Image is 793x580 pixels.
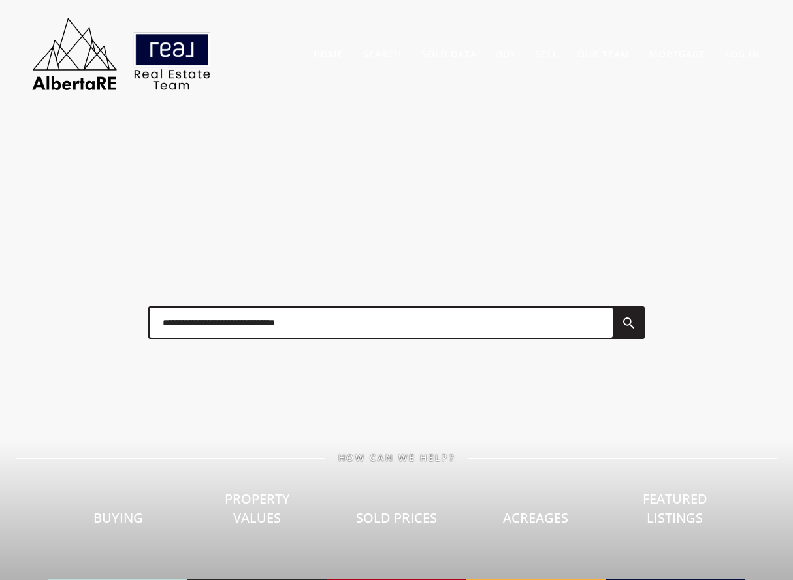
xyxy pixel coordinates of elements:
[93,509,143,526] span: Buying
[24,13,219,95] img: AlbertaRE Real Estate Team | Real Broker
[725,48,760,60] a: Log In
[187,444,327,580] a: Property Values
[327,463,466,580] a: Sold Prices
[466,463,606,580] a: Acreages
[421,48,477,60] a: Sold Data
[606,444,745,580] a: Featured Listings
[314,48,344,60] a: Home
[643,490,707,526] span: Featured Listings
[356,509,437,526] span: Sold Prices
[649,48,705,60] a: Mortgage
[225,490,290,526] span: Property Values
[577,48,630,60] a: Our Team
[363,48,402,60] a: Search
[48,463,187,580] a: Buying
[496,48,516,60] a: Buy
[536,48,558,60] a: Sell
[503,509,568,526] span: Acreages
